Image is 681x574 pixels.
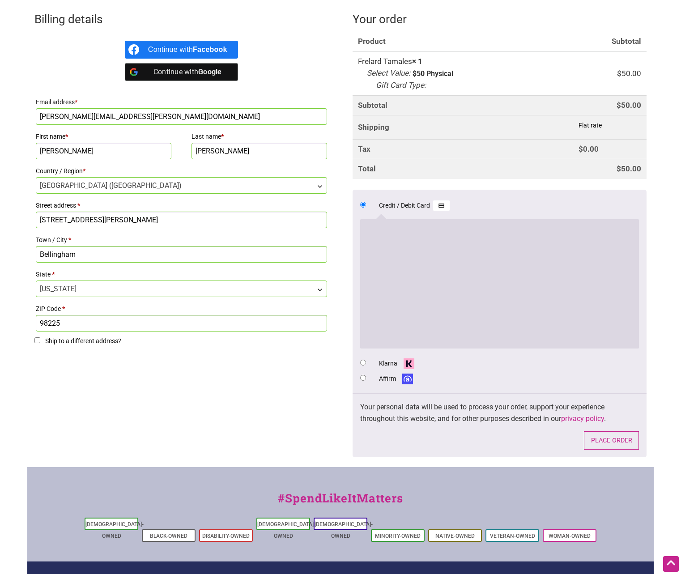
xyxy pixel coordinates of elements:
[27,4,654,467] form: Checkout
[579,145,583,153] span: $
[617,164,641,173] bdi: 50.00
[379,358,417,369] label: Klarna
[579,145,599,153] bdi: 0.00
[379,373,416,384] label: Affirm
[125,41,238,59] a: Continue with <b>Facebook</b>
[36,165,327,177] label: Country / Region
[617,164,621,173] span: $
[257,521,315,539] a: [DEMOGRAPHIC_DATA]-Owned
[198,68,222,76] b: Google
[36,177,327,194] span: Country / Region
[148,41,227,59] div: Continue with
[366,225,634,341] iframe: Secure payment input frame
[549,533,591,539] a: Woman-Owned
[36,281,327,297] span: State
[375,533,421,539] a: Minority-Owned
[376,80,426,91] dt: Gift Card Type:
[617,101,641,110] bdi: 50.00
[426,70,453,77] p: Physical
[663,556,679,572] div: Scroll Back to Top
[36,281,327,297] span: Washington
[353,115,573,139] th: Shipping
[617,69,641,78] bdi: 50.00
[617,69,621,78] span: $
[579,122,602,129] label: Flat rate
[379,200,450,211] label: Credit / Debit Card
[36,130,171,143] label: First name
[36,234,327,246] label: Town / City
[360,401,639,424] p: Your personal data will be used to process your order, support your experience throughout this we...
[353,95,573,115] th: Subtotal
[125,63,238,81] a: Continue with <b>Google</b>
[36,199,327,212] label: Street address
[36,302,327,315] label: ZIP Code
[36,268,327,281] label: State
[150,533,187,539] a: Black-Owned
[202,533,250,539] a: Disability-Owned
[192,130,327,143] label: Last name
[412,57,422,66] strong: × 1
[36,96,327,108] label: Email address
[433,200,450,211] img: Credit / Debit Card
[85,521,144,539] a: [DEMOGRAPHIC_DATA]-Owned
[353,32,573,52] th: Product
[353,159,573,179] th: Total
[367,68,410,79] dt: Select Value:
[353,139,573,159] th: Tax
[148,63,227,81] div: Continue with
[561,414,604,423] a: privacy policy
[36,178,327,193] span: United States (US)
[413,70,425,77] p: $50
[617,101,621,110] span: $
[400,358,417,369] img: Klarna
[45,337,121,344] span: Ship to a different address?
[34,337,40,343] input: Ship to a different address?
[36,212,327,228] input: House number and street name
[573,32,647,52] th: Subtotal
[435,533,475,539] a: Native-Owned
[34,11,328,27] h3: Billing details
[490,533,535,539] a: Veteran-Owned
[399,374,416,384] img: Affirm
[584,431,639,450] button: Place order
[27,489,654,516] div: #SpendLikeItMatters
[193,46,227,53] b: Facebook
[353,51,573,95] td: Frelard Tamales
[353,11,647,27] h3: Your order
[315,521,373,539] a: [DEMOGRAPHIC_DATA]-Owned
